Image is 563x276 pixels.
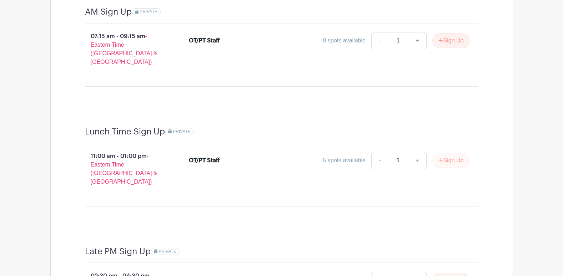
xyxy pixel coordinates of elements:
a: + [408,32,426,49]
div: OT/PT Staff [189,156,220,165]
div: 8 spots available [323,36,366,45]
h4: Late PM Sign Up [85,246,151,257]
button: Sign Up [432,33,470,48]
p: 07:15 am - 09:15 am [74,29,178,69]
p: 11:00 am - 01:00 pm [74,149,178,189]
a: - [371,32,388,49]
button: Sign Up [432,153,470,168]
span: PRIVATE [159,249,176,254]
h4: Lunch Time Sign Up [85,127,165,137]
span: PRIVATE [140,9,157,14]
span: - Eastern Time ([GEOGRAPHIC_DATA] & [GEOGRAPHIC_DATA]) [91,33,157,65]
span: - Eastern Time ([GEOGRAPHIC_DATA] & [GEOGRAPHIC_DATA]) [91,153,157,185]
span: PRIVATE [173,129,191,134]
h4: AM Sign Up [85,7,132,17]
a: - [371,152,388,169]
div: 5 spots available [323,156,366,165]
a: + [408,152,426,169]
div: OT/PT Staff [189,36,220,45]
